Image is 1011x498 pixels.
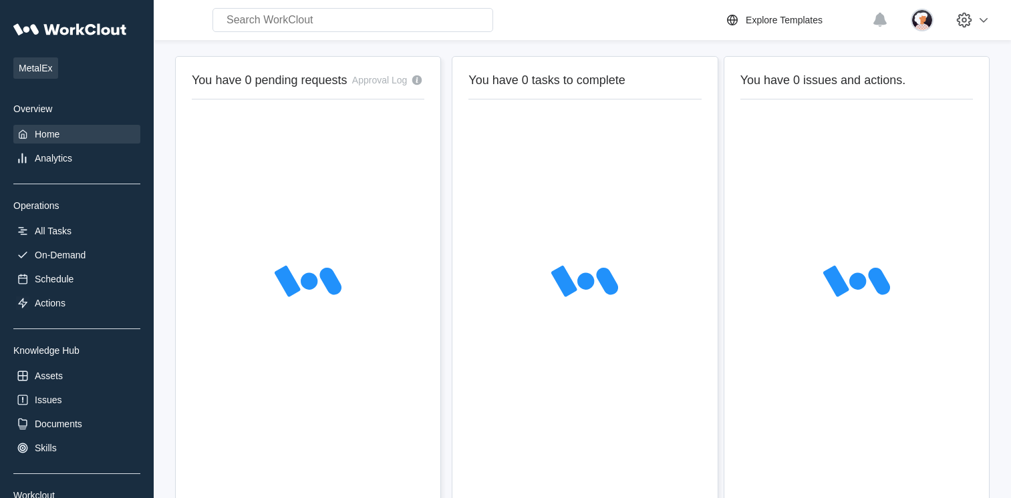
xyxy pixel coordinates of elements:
div: Analytics [35,153,72,164]
div: Actions [35,298,65,308]
div: Schedule [35,274,74,284]
a: Home [13,125,140,144]
div: On-Demand [35,250,86,260]
div: Operations [13,200,140,211]
a: Actions [13,294,140,312]
input: Search WorkClout [212,8,493,32]
img: user-4.png [911,9,933,31]
div: Skills [35,443,57,453]
div: Issues [35,395,61,405]
a: Schedule [13,270,140,288]
div: Home [35,129,59,140]
div: Explore Templates [746,15,823,25]
div: Overview [13,103,140,114]
div: Knowledge Hub [13,345,140,356]
a: Analytics [13,149,140,168]
div: Documents [35,419,82,429]
h2: You have 0 pending requests [192,73,347,88]
a: Explore Templates [724,12,865,28]
h2: You have 0 tasks to complete [468,73,701,88]
a: All Tasks [13,222,140,240]
div: Assets [35,370,63,381]
a: Issues [13,391,140,409]
span: MetalEx [13,57,58,79]
a: Skills [13,439,140,457]
a: Documents [13,415,140,433]
div: Approval Log [352,75,408,85]
a: On-Demand [13,246,140,264]
div: All Tasks [35,226,71,236]
a: Assets [13,366,140,385]
h2: You have 0 issues and actions. [740,73,973,88]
